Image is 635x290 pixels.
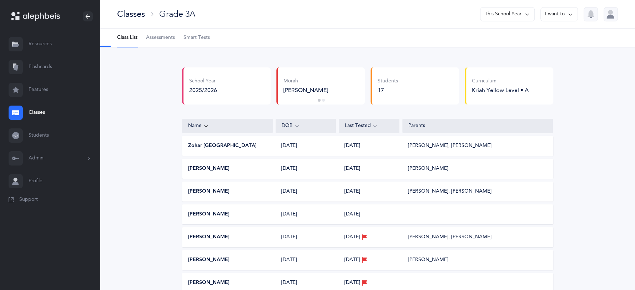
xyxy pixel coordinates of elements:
[408,142,492,149] div: [PERSON_NAME], [PERSON_NAME]
[408,234,492,241] div: [PERSON_NAME], [PERSON_NAME]
[318,99,321,102] button: 1
[183,34,210,41] span: Smart Tests
[378,86,398,94] div: 17
[188,122,267,130] div: Name
[540,7,578,21] button: I want to
[159,8,195,20] div: Grade 3A
[282,122,330,130] div: DOB
[146,34,175,41] span: Assessments
[408,188,492,195] div: [PERSON_NAME], [PERSON_NAME]
[276,279,336,286] div: [DATE]
[188,256,230,264] button: [PERSON_NAME]
[344,234,360,241] span: [DATE]
[472,86,529,94] div: Kriah Yellow Level • A
[344,211,360,218] span: [DATE]
[378,78,398,85] div: Students
[189,86,217,94] div: 2025/2026
[344,165,360,172] span: [DATE]
[408,122,547,129] div: Parents
[276,256,336,264] div: [DATE]
[19,196,38,203] span: Support
[188,188,230,195] button: [PERSON_NAME]
[188,142,257,149] button: Zohar [GEOGRAPHIC_DATA]
[408,165,448,172] div: [PERSON_NAME]
[480,7,535,21] button: This School Year
[344,188,360,195] span: [DATE]
[344,256,360,264] span: [DATE]
[188,279,230,286] button: [PERSON_NAME]
[276,234,336,241] div: [DATE]
[188,211,230,218] button: [PERSON_NAME]
[472,78,529,85] div: Curriculum
[188,234,230,241] button: [PERSON_NAME]
[276,188,336,195] div: [DATE]
[276,165,336,172] div: [DATE]
[283,78,359,85] div: Morah
[345,122,393,130] div: Last Tested
[408,256,448,264] div: [PERSON_NAME]
[344,142,360,149] span: [DATE]
[322,99,325,102] button: 2
[276,211,336,218] div: [DATE]
[276,142,336,149] div: [DATE]
[189,78,217,85] div: School Year
[117,8,145,20] div: Classes
[344,279,360,286] span: [DATE]
[188,165,230,172] button: [PERSON_NAME]
[283,86,359,94] div: [PERSON_NAME]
